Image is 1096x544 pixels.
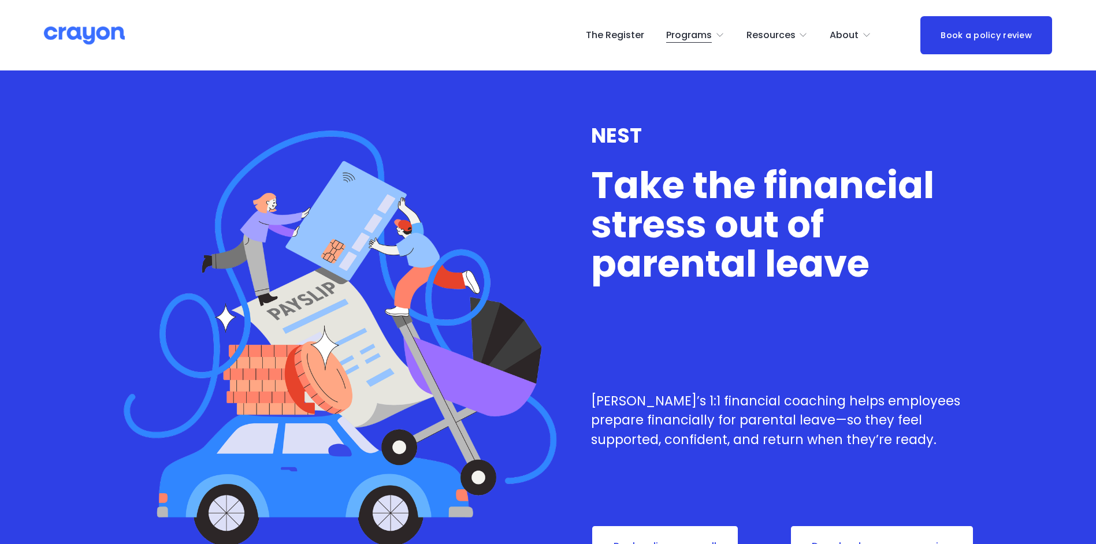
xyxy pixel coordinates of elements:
p: [PERSON_NAME]’s 1:1 financial coaching helps employees prepare financially for parental leave—so ... [591,392,982,450]
h3: NEST [591,124,982,147]
span: About [830,27,859,44]
a: Book a policy review [920,16,1052,54]
img: Crayon [44,25,125,46]
h1: Take the financial stress out of parental leave [591,166,982,283]
a: folder dropdown [746,26,808,44]
a: folder dropdown [666,26,725,44]
a: folder dropdown [830,26,871,44]
span: Resources [746,27,796,44]
a: The Register [586,26,644,44]
span: Programs [666,27,712,44]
